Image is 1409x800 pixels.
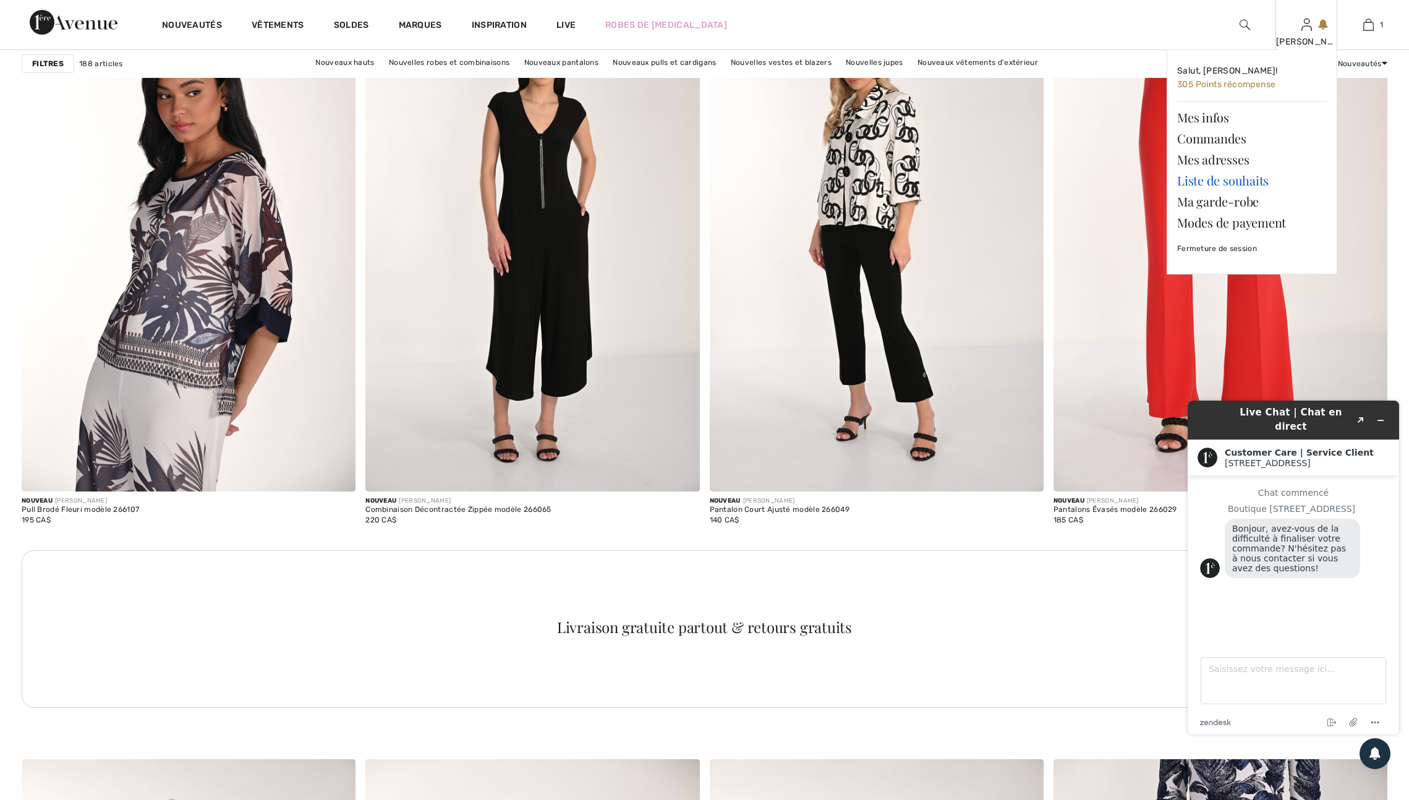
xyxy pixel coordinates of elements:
[1054,506,1177,514] div: Pantalons Évasés modèle 266029
[1301,17,1312,32] img: Mes infos
[840,54,909,70] a: Nouvelles jupes
[22,497,53,504] span: Nouveau
[1054,496,1177,506] div: [PERSON_NAME]
[365,497,396,504] span: Nouveau
[472,20,527,33] span: Inspiration
[309,54,380,70] a: Nouveaux hauts
[725,54,838,70] a: Nouvelles vestes et blazers
[1177,60,1327,96] a: Salut, [PERSON_NAME]! 305 Points récompense
[1054,497,1084,504] span: Nouveau
[1177,128,1327,149] a: Commandes
[1276,35,1337,48] div: [PERSON_NAME]
[710,516,739,524] span: 140 CA$
[79,58,123,69] span: 188 articles
[252,20,304,33] a: Vêtements
[334,20,369,33] a: Soldes
[1177,66,1277,76] span: Salut, [PERSON_NAME]!
[1338,17,1398,32] a: 1
[30,10,117,35] img: 1ère Avenue
[399,20,442,33] a: Marques
[1177,170,1327,191] a: Liste de souhaits
[29,9,54,20] span: Chat
[1301,19,1312,30] a: Se connecter
[32,58,64,69] strong: Filtres
[22,496,139,506] div: [PERSON_NAME]
[1177,212,1327,233] a: Modes de payement
[1054,516,1083,524] span: 185 CA$
[365,506,551,514] div: Combinaison Décontractée Zippée modèle 266065
[607,54,722,70] a: Nouveaux pulls et cardigans
[49,619,1360,634] div: Livraison gratuite partout & retours gratuits
[383,54,516,70] a: Nouvelles robes et combinaisons
[1177,149,1327,170] a: Mes adresses
[1363,17,1374,32] img: Mon panier
[1177,79,1275,90] span: 305 Points récompense
[1177,107,1327,128] a: Mes infos
[1240,17,1250,32] img: recherche
[365,496,551,506] div: [PERSON_NAME]
[1177,191,1327,212] a: Ma garde-robe
[518,54,605,70] a: Nouveaux pantalons
[710,506,850,514] div: Pantalon Court Ajusté modèle 266049
[605,19,727,32] a: Robes de [MEDICAL_DATA]
[162,20,222,33] a: Nouveautés
[22,516,51,524] span: 195 CA$
[22,506,139,514] div: Pull Brodé Fleuri modèle 266107
[1177,233,1327,264] a: Fermeture de session
[1380,19,1383,30] span: 1
[556,19,576,32] a: Live
[1178,391,1409,744] iframe: Trouvez des informations supplémentaires ici
[710,497,741,504] span: Nouveau
[710,496,850,506] div: [PERSON_NAME]
[365,516,396,524] span: 220 CA$
[911,54,1044,70] a: Nouveaux vêtements d'extérieur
